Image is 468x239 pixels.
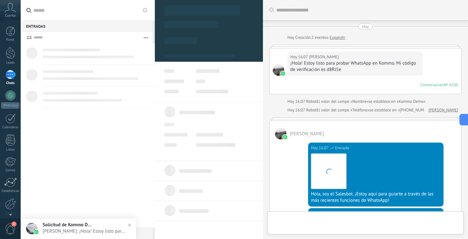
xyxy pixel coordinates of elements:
[306,99,316,104] span: Robot
[273,64,284,76] span: Luis
[283,135,287,139] img: waba.svg
[330,210,361,217] span: SalesBot (TestBot)
[1,148,20,152] div: Listas
[139,32,153,43] button: Más
[1,38,20,42] div: Panel
[335,145,349,151] span: Enviado
[5,14,16,18] span: Cuenta
[125,221,134,230] img: close_notification.svg
[290,54,309,60] div: Hoy 16:07
[429,107,458,113] a: [PERSON_NAME]
[43,222,93,228] span: Solicitud de Kommo Demo
[43,228,127,234] span: [PERSON_NAME]: ¡Hola! Estoy listo para probar WhatsApp en Kommo. Mi código de verificación es d8Rl5e
[367,210,381,217] span: Enviado
[21,219,136,239] a: Solicitud de Kommo Demo[PERSON_NAME]: ¡Hola! Estoy listo para probar WhatsApp en Kommo. Mi código...
[275,128,286,139] span: Luis
[287,107,306,113] div: Hoy 16:07
[369,107,435,113] span: se establece en «[PHONE_NUMBER]»
[287,34,295,41] div: Hoy
[290,60,420,73] div: ¡Hola! Estoy listo para probar WhatsApp en Kommo. Mi código de verificación es d8Rl5e
[317,98,368,105] span: El valor del campo «Nombre»
[34,230,38,234] img: waba.svg
[420,82,444,88] div: Conversación
[311,210,330,217] div: Hoy 16:07
[1,61,20,65] div: Leads
[1,189,20,193] div: Estadísticas
[312,34,328,41] span: 2 eventos
[306,107,316,113] span: Robot
[362,24,369,30] div: Hoy
[444,82,458,88] div: № A100
[287,34,345,41] div: Creación:
[311,191,441,204] div: Hola, soy el Salesbot. ¡Estoy aquí para guiarte a través de las más recientes funciones de WhatsApp!
[290,131,324,137] span: Luis
[1,102,19,109] div: WhatsApp
[1,81,20,85] div: Chats
[281,71,285,76] img: waba.svg
[1,168,20,172] div: Correo
[11,221,17,227] span: 1
[311,145,330,151] div: Hoy 16:07
[317,107,370,113] span: El valor del campo «Teléfono»
[21,20,153,32] div: Entradas
[309,54,339,60] span: Luis
[287,98,306,105] div: Hoy 16:07
[330,34,345,41] a: Expandir
[368,98,425,105] span: se establece en «Kommo Demo»
[1,125,20,130] div: Calendario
